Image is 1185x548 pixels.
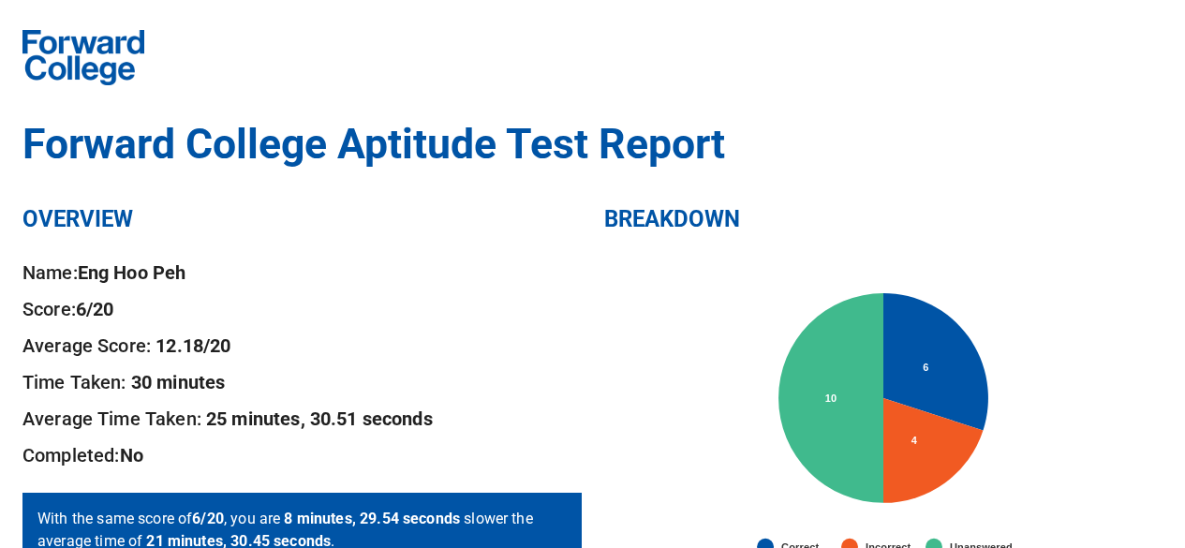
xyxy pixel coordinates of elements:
[120,444,143,467] b: No
[604,205,1163,235] h2: BREAKDOWN
[78,261,186,284] b: Eng Hoo Peh
[22,30,144,85] img: Forward College
[22,120,1163,169] h1: Forward College Aptitude Test Report
[22,258,582,288] p: Name:
[206,407,433,430] b: 25 minutes, 30.51 seconds
[284,510,460,527] b: 8 minutes, 29.54 seconds
[22,440,582,470] p: Completed:
[192,510,224,527] b: 6 /20
[156,334,230,357] b: 12.18 /20
[22,367,582,397] p: Time Taken:
[76,298,114,320] b: 6 /20
[22,294,582,324] p: Score:
[22,205,582,235] h2: OVERVIEW
[22,404,582,434] p: Average Time Taken:
[131,371,226,393] b: 30 minutes
[22,331,582,361] p: Average Score:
